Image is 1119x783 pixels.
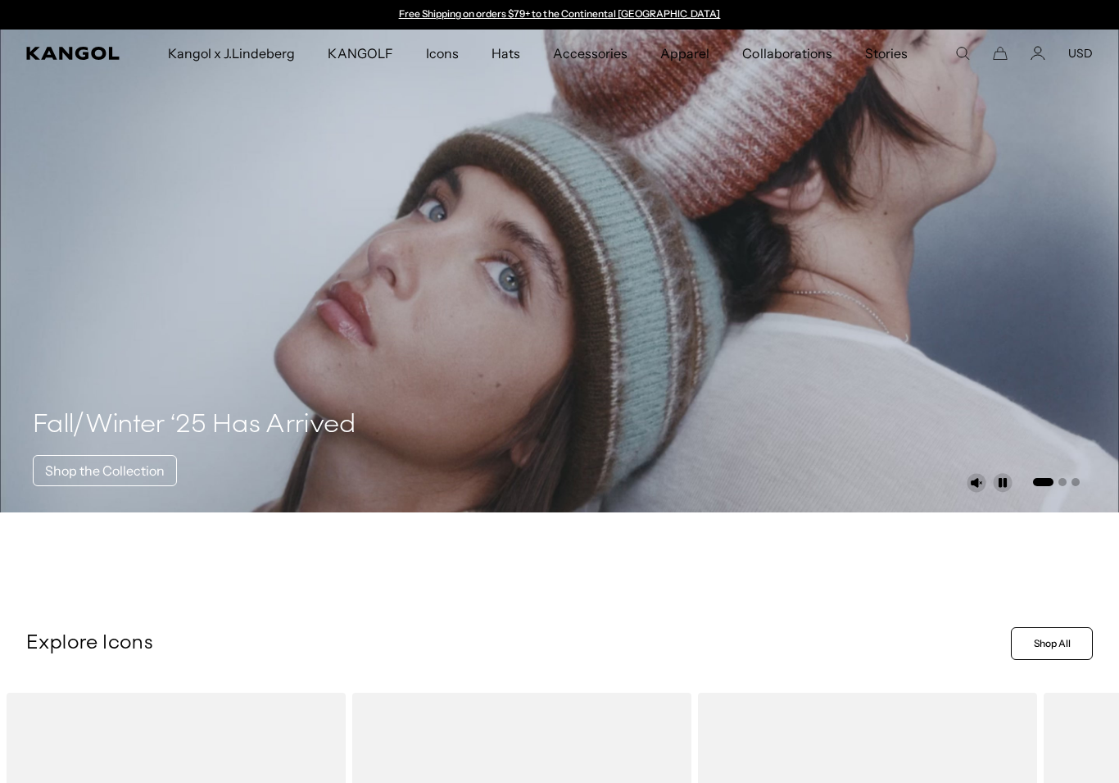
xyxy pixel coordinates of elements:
[742,30,831,77] span: Collaborations
[537,30,644,77] a: Accessories
[492,30,520,77] span: Hats
[328,30,392,77] span: KANGOLF
[475,30,537,77] a: Hats
[726,30,848,77] a: Collaborations
[1031,475,1080,488] ul: Select a slide to show
[399,7,721,20] a: Free Shipping on orders $79+ to the Continental [GEOGRAPHIC_DATA]
[26,47,120,60] a: Kangol
[1033,478,1053,486] button: Go to slide 1
[1068,46,1093,61] button: USD
[644,30,726,77] a: Apparel
[410,30,475,77] a: Icons
[311,30,409,77] a: KANGOLF
[391,8,728,21] div: 1 of 2
[865,30,908,77] span: Stories
[955,46,970,61] summary: Search here
[993,473,1013,493] button: Pause
[1058,478,1067,486] button: Go to slide 2
[1011,627,1093,660] a: Shop All
[33,409,356,442] h4: Fall/Winter ‘25 Has Arrived
[967,473,986,493] button: Unmute
[1071,478,1080,486] button: Go to slide 3
[26,631,1004,656] p: Explore Icons
[660,30,709,77] span: Apparel
[1031,46,1045,61] a: Account
[391,8,728,21] slideshow-component: Announcement bar
[849,30,924,77] a: Stories
[168,30,296,77] span: Kangol x J.Lindeberg
[993,46,1008,61] button: Cart
[391,8,728,21] div: Announcement
[152,30,312,77] a: Kangol x J.Lindeberg
[553,30,627,77] span: Accessories
[33,455,177,486] a: Shop the Collection
[426,30,459,77] span: Icons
